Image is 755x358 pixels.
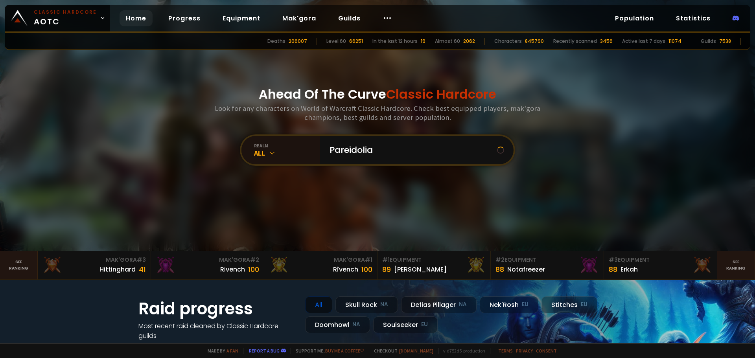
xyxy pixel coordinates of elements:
[138,321,296,341] h4: Most recent raid cleaned by Classic Hardcore guilds
[622,38,665,45] div: Active last 7 days
[326,38,346,45] div: Level 60
[495,256,505,264] span: # 2
[248,264,259,275] div: 100
[421,38,425,45] div: 19
[369,348,433,354] span: Checkout
[382,264,391,275] div: 89
[226,348,238,354] a: a fan
[495,264,504,275] div: 88
[332,10,367,26] a: Guilds
[42,256,146,264] div: Mak'Gora
[581,301,587,308] small: EU
[438,348,485,354] span: v. d752d5 - production
[269,256,372,264] div: Mak'Gora
[349,38,363,45] div: 66251
[536,348,557,354] a: Consent
[377,251,491,279] a: #1Equipment89[PERSON_NAME]
[249,348,280,354] a: Report a bug
[254,149,320,158] div: All
[609,10,660,26] a: Population
[305,296,332,313] div: All
[701,38,716,45] div: Guilds
[151,251,264,279] a: Mak'Gora#2Rivench100
[421,321,428,329] small: EU
[250,256,259,264] span: # 2
[38,251,151,279] a: Mak'Gora#3Hittinghard41
[254,143,320,149] div: realm
[139,264,146,275] div: 41
[719,38,731,45] div: 7538
[463,38,475,45] div: 2062
[399,348,433,354] a: [DOMAIN_NAME]
[600,38,613,45] div: 3456
[604,251,717,279] a: #3Equipment88Erkah
[138,296,296,321] h1: Raid progress
[267,38,285,45] div: Deaths
[305,316,370,333] div: Doomhowl
[352,321,360,329] small: NA
[34,9,97,16] small: Classic Hardcore
[394,264,447,274] div: [PERSON_NAME]
[216,10,267,26] a: Equipment
[668,38,681,45] div: 11074
[325,136,497,164] input: Search a character...
[34,9,97,28] span: AOTC
[5,5,110,31] a: Classic HardcoreAOTC
[156,256,259,264] div: Mak'Gora
[480,296,538,313] div: Nek'Rosh
[494,38,522,45] div: Characters
[335,296,398,313] div: Skull Rock
[333,264,358,274] div: Rîvench
[609,256,618,264] span: # 3
[498,348,513,354] a: Terms
[507,264,545,274] div: Notafreezer
[516,348,533,354] a: Privacy
[670,10,717,26] a: Statistics
[220,264,245,274] div: Rivench
[382,256,390,264] span: # 1
[291,348,364,354] span: Support me,
[717,251,755,279] a: Seeranking
[373,316,438,333] div: Soulseeker
[553,38,597,45] div: Recently scanned
[401,296,477,313] div: Defias Pillager
[382,256,486,264] div: Equipment
[491,251,604,279] a: #2Equipment88Notafreezer
[276,10,322,26] a: Mak'gora
[621,264,638,274] div: Erkah
[137,256,146,264] span: # 3
[495,256,599,264] div: Equipment
[99,264,136,274] div: Hittinghard
[522,301,528,308] small: EU
[361,264,372,275] div: 100
[264,251,377,279] a: Mak'Gora#1Rîvench100
[541,296,597,313] div: Stitches
[365,256,372,264] span: # 1
[609,256,712,264] div: Equipment
[212,104,543,122] h3: Look for any characters on World of Warcraft Classic Hardcore. Check best equipped players, mak'g...
[386,85,496,103] span: Classic Hardcore
[609,264,617,275] div: 88
[259,85,496,104] h1: Ahead Of The Curve
[138,341,190,350] a: See all progress
[203,348,238,354] span: Made by
[435,38,460,45] div: Almost 60
[289,38,307,45] div: 206007
[325,348,364,354] a: Buy me a coffee
[120,10,153,26] a: Home
[162,10,207,26] a: Progress
[372,38,418,45] div: In the last 12 hours
[525,38,544,45] div: 845790
[459,301,467,308] small: NA
[380,301,388,308] small: NA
